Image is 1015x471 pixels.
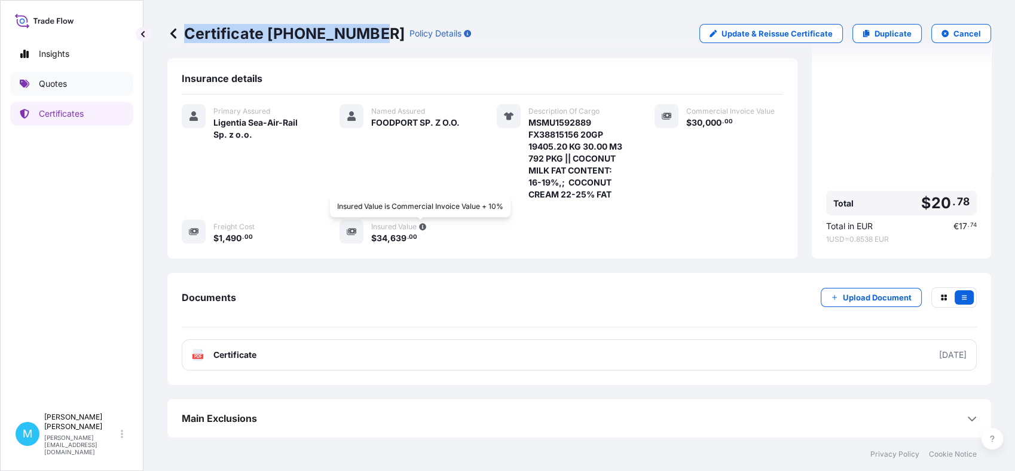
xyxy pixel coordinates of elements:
[182,291,236,303] span: Documents
[968,223,970,227] span: .
[39,48,69,60] p: Insights
[953,28,981,39] p: Cancel
[44,434,118,455] p: [PERSON_NAME][EMAIL_ADDRESS][DOMAIN_NAME]
[242,235,244,239] span: .
[821,288,922,307] button: Upload Document
[939,349,967,361] div: [DATE]
[826,235,977,244] span: 1 USD = 0.8538 EUR
[44,412,118,432] p: [PERSON_NAME] [PERSON_NAME]
[931,196,950,211] span: 20
[182,339,977,370] a: PDFCertificate[DATE]
[222,234,225,242] span: ,
[724,120,732,124] span: 00
[330,196,510,217] div: Insured Value is Commercial Invoice Value + 10%
[686,118,692,127] span: $
[957,198,970,205] span: 78
[870,449,919,459] a: Privacy Policy
[705,118,721,127] span: 000
[213,107,270,116] span: Primary Assured
[721,28,833,39] p: Update & Reissue Certificate
[528,107,600,116] span: Description Of Cargo
[213,234,219,242] span: $
[225,234,241,242] span: 490
[406,235,408,239] span: .
[833,197,854,209] span: Total
[371,222,417,232] span: Insured Value
[244,235,253,239] span: 00
[182,412,257,424] span: Main Exclusions
[23,428,32,440] span: M
[213,222,255,232] span: Freight Cost
[702,118,705,127] span: ,
[692,118,702,127] span: 30
[970,223,977,227] span: 74
[194,354,202,358] text: PDF
[843,291,912,303] p: Upload Document
[409,235,417,239] span: 00
[10,72,133,96] a: Quotes
[167,24,405,43] p: Certificate [PHONE_NUMBER]
[929,449,977,459] a: Cookie Notice
[721,120,723,124] span: .
[371,117,460,129] span: FOODPORT SP. Z O.O.
[219,234,222,242] span: 1
[931,24,991,43] button: Cancel
[371,234,377,242] span: $
[852,24,922,43] a: Duplicate
[921,196,931,211] span: $
[213,349,256,361] span: Certificate
[959,222,967,230] span: 17
[953,222,959,230] span: €
[182,404,977,433] div: Main Exclusions
[39,108,84,120] p: Certificates
[10,102,133,126] a: Certificates
[387,234,390,242] span: ,
[390,234,406,242] span: 639
[686,107,775,116] span: Commercial Invoice Value
[377,234,387,242] span: 34
[39,78,67,90] p: Quotes
[213,117,311,141] span: Ligentia Sea-Air-Rail Sp. z o.o.
[826,220,873,232] span: Total in EUR
[10,42,133,66] a: Insights
[699,24,843,43] a: Update & Reissue Certificate
[409,28,461,39] p: Policy Details
[371,107,425,116] span: Named Assured
[528,117,626,200] span: MSMU1592889 FX38815156 20GP 19405.20 KG 30.00 M3 792 PKG || COCONUT MILK FAT CONTENT: 16-19%,; CO...
[182,72,262,84] span: Insurance details
[952,198,956,205] span: .
[875,28,912,39] p: Duplicate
